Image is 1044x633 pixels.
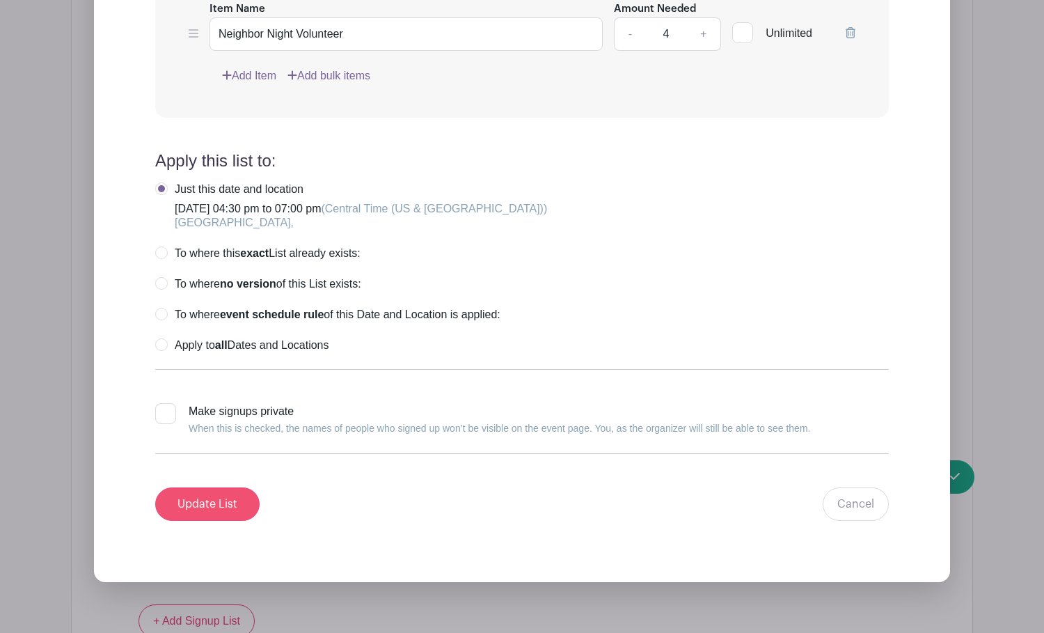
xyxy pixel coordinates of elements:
a: - [614,17,646,51]
a: + [686,17,721,51]
strong: event schedule rule [220,308,324,320]
a: Add bulk items [287,68,370,84]
label: Item Name [209,1,265,17]
div: [GEOGRAPHIC_DATA], [175,216,547,230]
input: e.g. Snacks or Check-in Attendees [209,17,603,51]
strong: no version [220,278,276,290]
label: Amount Needed [614,1,696,17]
input: Update List [155,487,260,521]
strong: all [215,339,228,351]
div: Just this date and location [175,182,547,196]
label: To where of this List exists: [155,277,361,291]
label: [DATE] 04:30 pm to 07:00 pm [155,182,547,230]
label: To where this List already exists: [155,247,361,260]
h4: Apply this list to: [155,151,889,171]
label: To where of this Date and Location is applied: [155,308,500,322]
span: Unlimited [766,27,812,39]
small: When this is checked, the names of people who signed up won’t be visible on the event page. You, ... [189,423,810,434]
a: Cancel [823,487,889,521]
a: Add Item [222,68,276,84]
span: (Central Time (US & [GEOGRAPHIC_DATA])) [321,203,547,214]
div: Make signups private [189,403,810,437]
strong: exact [240,247,269,259]
label: Apply to Dates and Locations [155,338,329,352]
